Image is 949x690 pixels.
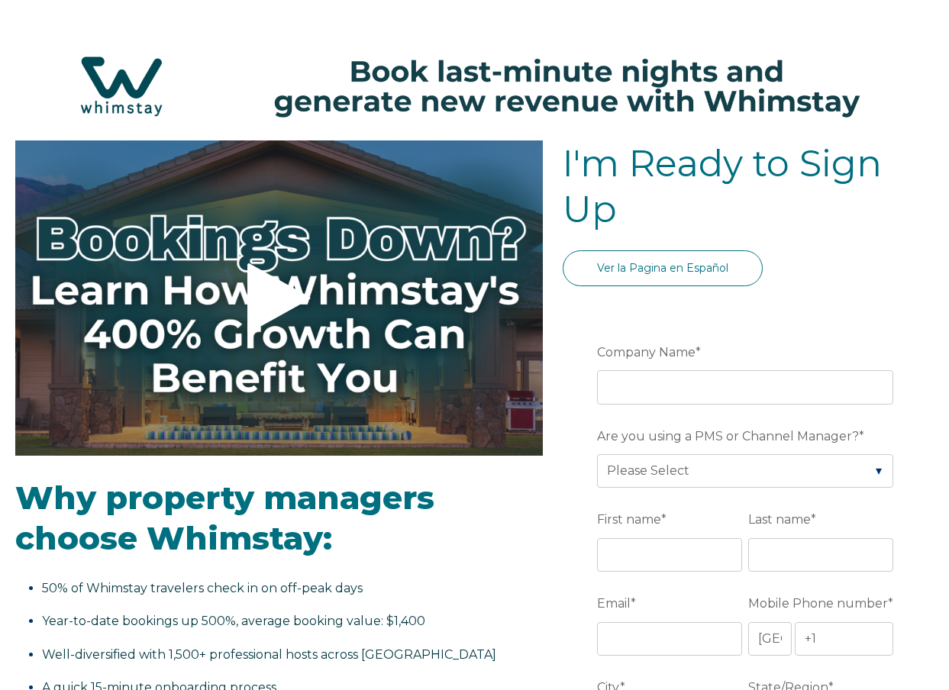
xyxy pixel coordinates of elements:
img: Hubspot header for SSOB (4) [15,37,934,135]
span: First name [597,508,661,531]
span: 50% of Whimstay travelers check in on off-peak days [42,581,363,595]
span: Are you using a PMS or Channel Manager? [597,424,859,448]
span: Year-to-date bookings up 500%, average booking value: $1,400 [42,614,425,628]
span: I'm Ready to Sign Up [563,141,882,231]
span: Mobile Phone number [748,592,888,615]
span: Why property managers choose Whimstay: [15,478,434,558]
span: Last name [748,508,811,531]
span: Well-diversified with 1,500+ professional hosts across [GEOGRAPHIC_DATA] [42,647,496,662]
span: Company Name [597,340,696,364]
a: Ver la Pagina en Español [563,250,763,286]
span: Email [597,592,631,615]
